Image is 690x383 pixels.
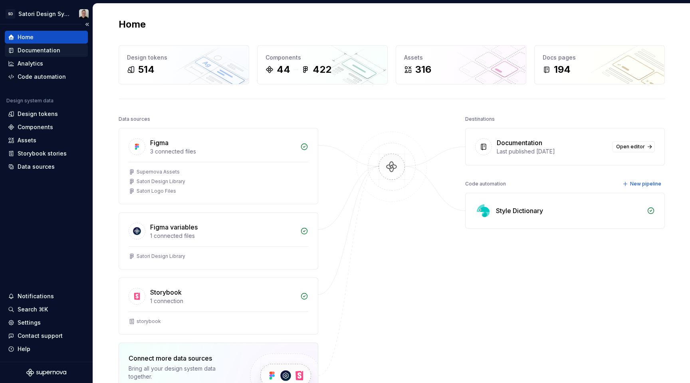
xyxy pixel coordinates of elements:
[543,54,656,62] div: Docs pages
[18,60,43,68] div: Analytics
[616,144,645,150] span: Open editor
[5,343,88,355] button: Help
[5,108,88,120] a: Design tokens
[5,329,88,342] button: Contact support
[119,114,150,125] div: Data sources
[6,9,15,19] div: SD
[79,9,89,19] img: Alan Gornick
[137,178,185,185] div: Satori Design Library
[5,121,88,134] a: Components
[415,63,431,76] div: 316
[18,46,60,54] div: Documentation
[396,45,526,84] a: Assets316
[5,134,88,147] a: Assets
[5,31,88,44] a: Home
[630,181,661,187] span: New pipeline
[534,45,665,84] a: Docs pages194
[119,212,318,269] a: Figma variables1 connected filesSatori Design Library
[150,138,169,148] div: Figma
[18,110,58,118] div: Design tokens
[613,141,655,152] a: Open editor
[5,303,88,316] button: Search ⌘K
[137,188,176,194] div: Satori Logo Files
[18,136,36,144] div: Assets
[150,148,295,156] div: 3 connected files
[26,369,66,377] svg: Supernova Logo
[554,63,571,76] div: 194
[18,150,67,158] div: Storybook stories
[5,57,88,70] a: Analytics
[137,318,161,325] div: storybook
[81,19,93,30] button: Collapse sidebar
[150,287,182,297] div: Storybook
[266,54,379,62] div: Components
[18,345,30,353] div: Help
[5,70,88,83] a: Code automation
[5,147,88,160] a: Storybook stories
[497,138,542,148] div: Documentation
[5,160,88,173] a: Data sources
[18,319,41,327] div: Settings
[119,128,318,204] a: Figma3 connected filesSupernova AssetsSatori Design LibrarySatori Logo Files
[18,10,69,18] div: Satori Design System
[465,114,495,125] div: Destinations
[127,54,241,62] div: Design tokens
[119,18,146,31] h2: Home
[150,222,198,232] div: Figma variables
[18,332,63,340] div: Contact support
[18,33,34,41] div: Home
[497,148,608,156] div: Last published [DATE]
[404,54,518,62] div: Assets
[18,292,54,300] div: Notifications
[18,123,53,131] div: Components
[119,45,249,84] a: Design tokens514
[277,63,290,76] div: 44
[18,73,66,81] div: Code automation
[5,316,88,329] a: Settings
[18,305,48,313] div: Search ⌘K
[5,44,88,57] a: Documentation
[18,163,55,171] div: Data sources
[129,365,236,381] div: Bring all your design system data together.
[137,169,180,175] div: Supernova Assets
[465,178,506,190] div: Code automation
[150,232,295,240] div: 1 connected files
[5,290,88,303] button: Notifications
[129,353,236,363] div: Connect more data sources
[6,98,54,104] div: Design system data
[150,297,295,305] div: 1 connection
[137,253,185,259] div: Satori Design Library
[138,63,155,76] div: 514
[496,206,543,215] div: Style Dictionary
[119,277,318,335] a: Storybook1 connectionstorybook
[620,178,665,190] button: New pipeline
[313,63,331,76] div: 422
[2,5,91,22] button: SDSatori Design SystemAlan Gornick
[257,45,388,84] a: Components44422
